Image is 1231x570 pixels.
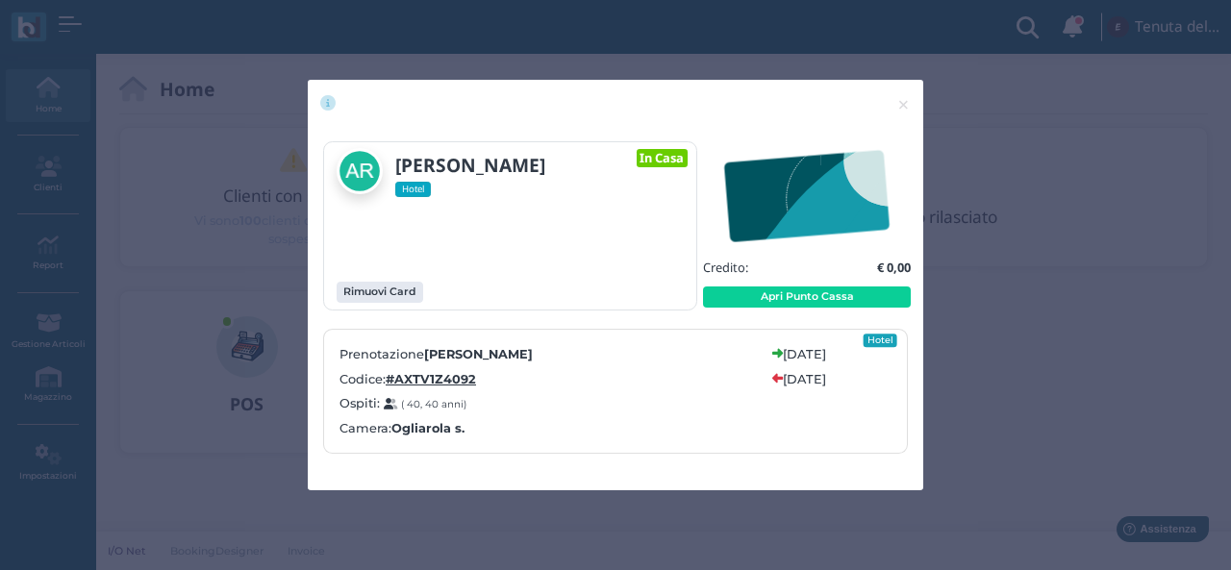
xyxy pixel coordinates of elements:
label: Codice: [339,370,761,388]
label: [DATE] [783,370,826,388]
div: Hotel [864,334,897,347]
label: Ospiti: [339,394,761,412]
b: Ogliarola s. [391,419,465,437]
img: Arend Raap [337,148,383,194]
small: ( 40, 40 anni) [401,398,466,410]
b: [PERSON_NAME] [424,347,533,361]
a: #AXTV1Z4092 [386,370,476,388]
span: Assistenza [57,15,127,30]
label: Prenotazione [339,345,761,363]
button: Rimuovi Card [337,282,423,303]
b: #AXTV1Z4092 [386,372,476,386]
b: In Casa [640,149,684,166]
span: × [896,92,911,117]
b: [PERSON_NAME] [395,152,545,178]
button: Apri Punto Cassa [703,286,911,308]
h5: Credito: [703,260,748,274]
label: Camera: [339,419,465,437]
a: [PERSON_NAME] Hotel [337,148,593,197]
span: Hotel [395,182,432,197]
label: [DATE] [783,345,826,363]
b: € 0,00 [877,259,911,276]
